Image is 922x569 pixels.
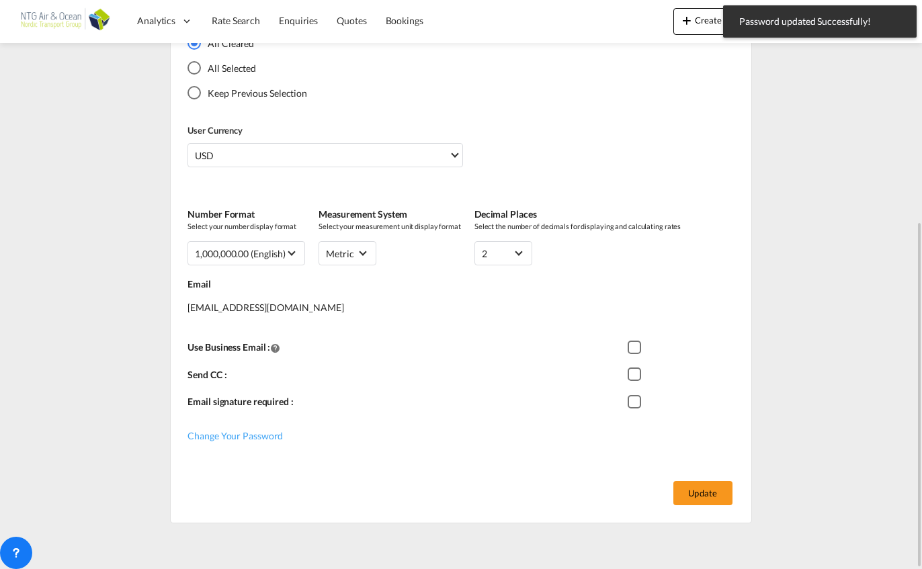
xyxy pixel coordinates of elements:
[628,368,648,382] md-checkbox: Checkbox 1
[187,36,307,111] md-radio-group: Yes
[735,15,905,28] span: Password updated Successfully!
[673,8,764,35] button: icon-plus 400-fgCreate Bookings
[137,14,175,28] span: Analytics
[386,15,423,26] span: Bookings
[187,208,305,221] label: Number Format
[187,124,462,136] label: User Currency
[187,337,628,365] div: Use Business Email :
[20,6,111,36] img: af31b1c0b01f11ecbc353f8e72265e29.png
[195,248,286,259] div: 1,000,000.00 (English)
[212,15,260,26] span: Rate Search
[679,12,695,28] md-icon: icon-plus 400-fg
[628,341,648,354] md-checkbox: Checkbox 1
[326,248,353,259] div: metric
[187,365,628,392] div: Send CC :
[195,149,448,163] span: USD
[187,60,307,75] md-radio-button: All Selected
[482,248,487,259] div: 2
[187,392,628,419] div: Email signature required :
[474,221,681,231] span: Select the number of decimals for displaying and calculating rates
[187,85,307,99] md-radio-button: Keep Previous Selection
[628,395,648,408] md-checkbox: Checkbox 1
[270,343,281,353] md-icon: Notification will be sent from this email Id
[187,221,305,231] span: Select your number display format
[319,208,461,221] label: Measurement System
[474,208,681,221] label: Decimal Places
[187,430,283,441] span: Change Your Password
[337,15,366,26] span: Quotes
[187,143,462,167] md-select: Select Currency: $ USDUnited States Dollar
[673,481,732,505] button: Update
[187,277,737,291] label: Email
[279,15,318,26] span: Enquiries
[187,291,737,338] div: [EMAIL_ADDRESS][DOMAIN_NAME]
[319,221,461,231] span: Select your measurement unit display format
